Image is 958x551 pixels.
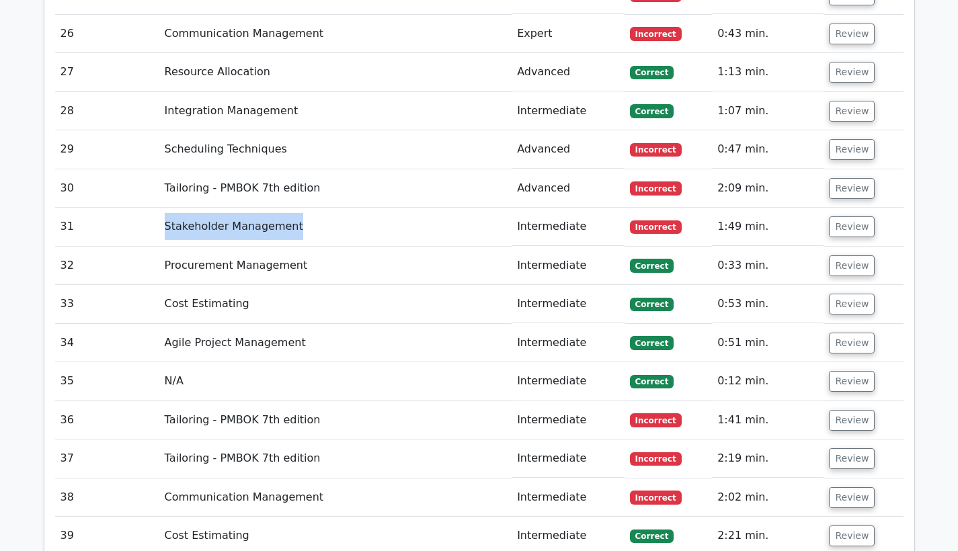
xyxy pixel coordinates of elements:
[512,92,625,130] td: Intermediate
[159,92,512,130] td: Integration Management
[712,169,824,208] td: 2:09 min.
[55,478,159,517] td: 38
[712,324,824,362] td: 0:51 min.
[829,448,875,469] button: Review
[512,15,625,53] td: Expert
[829,487,875,508] button: Review
[512,401,625,439] td: Intermediate
[512,130,625,169] td: Advanced
[829,333,875,353] button: Review
[712,362,824,400] td: 0:12 min.
[630,220,682,234] span: Incorrect
[159,324,512,362] td: Agile Project Management
[55,362,159,400] td: 35
[159,15,512,53] td: Communication Management
[159,439,512,478] td: Tailoring - PMBOK 7th edition
[829,410,875,431] button: Review
[55,169,159,208] td: 30
[829,525,875,546] button: Review
[630,491,682,504] span: Incorrect
[829,216,875,237] button: Review
[630,181,682,195] span: Incorrect
[55,15,159,53] td: 26
[55,130,159,169] td: 29
[55,247,159,285] td: 32
[159,208,512,246] td: Stakeholder Management
[512,324,625,362] td: Intermediate
[159,478,512,517] td: Communication Management
[630,143,682,157] span: Incorrect
[512,247,625,285] td: Intermediate
[512,169,625,208] td: Advanced
[512,478,625,517] td: Intermediate
[712,130,824,169] td: 0:47 min.
[159,53,512,91] td: Resource Allocation
[712,439,824,478] td: 2:19 min.
[55,439,159,478] td: 37
[159,401,512,439] td: Tailoring - PMBOK 7th edition
[512,362,625,400] td: Intermediate
[512,208,625,246] td: Intermediate
[630,104,674,118] span: Correct
[159,169,512,208] td: Tailoring - PMBOK 7th edition
[712,53,824,91] td: 1:13 min.
[159,247,512,285] td: Procurement Management
[630,529,674,543] span: Correct
[630,413,682,427] span: Incorrect
[829,371,875,392] button: Review
[55,208,159,246] td: 31
[512,53,625,91] td: Advanced
[712,478,824,517] td: 2:02 min.
[630,66,674,79] span: Correct
[712,401,824,439] td: 1:41 min.
[630,27,682,40] span: Incorrect
[512,285,625,323] td: Intermediate
[712,208,824,246] td: 1:49 min.
[630,336,674,349] span: Correct
[512,439,625,478] td: Intermediate
[712,92,824,130] td: 1:07 min.
[630,298,674,311] span: Correct
[829,178,875,199] button: Review
[159,285,512,323] td: Cost Estimating
[829,62,875,83] button: Review
[55,401,159,439] td: 36
[630,259,674,272] span: Correct
[712,247,824,285] td: 0:33 min.
[712,285,824,323] td: 0:53 min.
[159,130,512,169] td: Scheduling Techniques
[829,294,875,314] button: Review
[55,324,159,362] td: 34
[630,375,674,388] span: Correct
[55,285,159,323] td: 33
[829,24,875,44] button: Review
[55,92,159,130] td: 28
[712,15,824,53] td: 0:43 min.
[829,255,875,276] button: Review
[55,53,159,91] td: 27
[829,101,875,122] button: Review
[829,139,875,160] button: Review
[630,452,682,466] span: Incorrect
[159,362,512,400] td: N/A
